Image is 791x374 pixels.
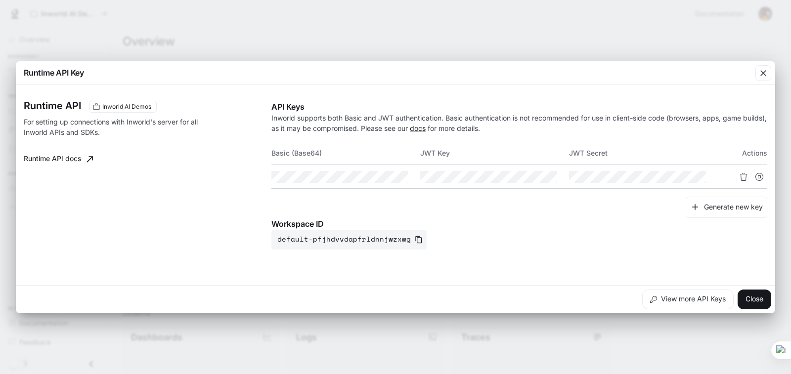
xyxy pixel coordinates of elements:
span: Inworld AI Demos [98,102,155,111]
th: Basic (Base64) [271,141,420,165]
p: For setting up connections with Inworld's server for all Inworld APIs and SDKs. [24,117,204,137]
button: View more API Keys [642,290,734,309]
button: Close [738,290,771,309]
th: JWT Key [420,141,569,165]
a: docs [410,124,426,132]
p: Workspace ID [271,218,767,230]
button: default-pfjhdvvdapfrldnnjwzxwg [271,230,427,249]
button: Suspend API key [751,169,767,185]
th: Actions [718,141,767,165]
div: These keys will apply to your current workspace only [89,101,157,113]
th: JWT Secret [569,141,718,165]
button: Generate new key [686,197,767,218]
p: Runtime API Key [24,67,84,79]
p: Inworld supports both Basic and JWT authentication. Basic authentication is not recommended for u... [271,113,767,133]
button: Delete API key [736,169,751,185]
a: Runtime API docs [20,149,97,169]
h3: Runtime API [24,101,81,111]
p: API Keys [271,101,767,113]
